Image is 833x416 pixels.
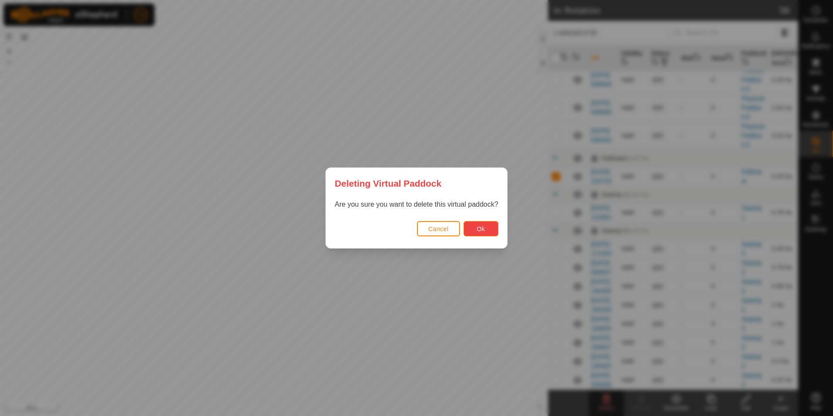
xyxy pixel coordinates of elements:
p: Are you sure you want to delete this virtual paddock? [335,199,498,210]
span: Cancel [428,225,449,232]
span: Ok [477,225,485,232]
span: Deleting Virtual Paddock [335,177,441,190]
button: Ok [464,221,498,236]
button: Cancel [417,221,460,236]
